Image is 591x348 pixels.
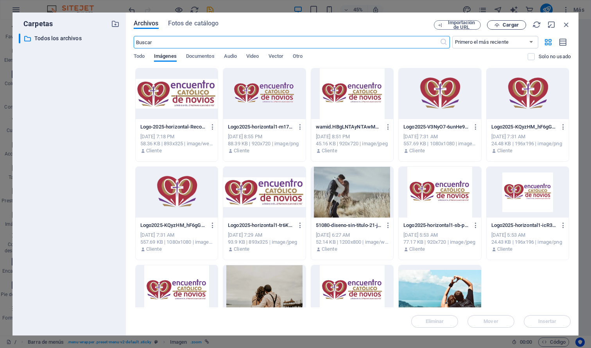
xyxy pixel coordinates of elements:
[228,133,301,140] div: [DATE] 8:55 PM
[228,140,301,147] div: 88.39 KB | 920x720 | image/png
[154,52,177,62] span: Imágenes
[497,246,513,253] p: Cliente
[134,36,440,48] input: Buscar
[140,133,213,140] div: [DATE] 7:18 PM
[228,232,301,239] div: [DATE] 7:29 AM
[234,147,249,154] p: Cliente
[539,53,571,60] p: Solo muestra los archivos que no están usándose en el sitio web. Los archivos añadidos durante es...
[491,239,564,246] div: 24.43 KB | 196x196 | image/png
[403,222,469,229] p: Logo2025-horizontal1-sb-pYM4ObrSJ6rGwRzrvmQ.jpg
[547,20,556,29] i: Minimizar
[140,222,206,229] p: Logo2025-KQyzHM_hF6gGKoLDsn7k6Q.png
[491,123,557,130] p: Logo2025-KQyzHM_hF6gGKoLDsn7k6Q-ygB4gUfXNRx7I_hPBybcpg.png
[316,239,389,246] div: 52.14 KB | 1200x800 | image/webp
[134,19,159,28] span: Archivos
[140,239,213,246] div: 557.69 KB | 1080x1080 | image/png
[322,147,337,154] p: Cliente
[409,246,425,253] p: Cliente
[532,20,541,29] i: Volver a cargar
[322,246,337,253] p: Cliente
[403,232,476,239] div: [DATE] 5:53 AM
[316,123,381,130] p: wamid.HBgLNTAyNTAwMDY1OTEVAgASGBQzQkREQzAwRERFNjYwRDc0MkFFQQA.jpeg-QHOl9wreSpa7qsAe8KOHhg.jpg
[228,239,301,246] div: 93.9 KB | 893x325 | image/jpeg
[403,123,469,130] p: Logo2025-V3NyO7-6unHe9wG9ay0lFQ.png
[409,147,425,154] p: Cliente
[140,123,206,130] p: Logo-2025-horizontal-Recortado-6fPc0CYyqEK8Id1wp7xx-g.webp
[246,52,259,62] span: Video
[234,246,249,253] p: Cliente
[140,140,213,147] div: 58.36 KB | 893x325 | image/webp
[316,133,389,140] div: [DATE] 8:51 PM
[316,222,381,229] p: 51080-diseno-sin-titulo-21-jCgJ3lKcTE_0Q3E220_Srw.webp
[316,140,389,147] div: 45.16 KB | 920x720 | image/jpeg
[134,52,145,62] span: Todo
[293,52,303,62] span: Otro
[446,20,477,30] span: Importación de URL
[487,20,526,30] button: Cargar
[491,140,564,147] div: 24.48 KB | 196x196 | image/png
[224,52,237,62] span: Audio
[269,52,284,62] span: Vector
[146,246,162,253] p: Cliente
[19,19,53,29] p: Carpetas
[491,133,564,140] div: [DATE] 7:31 AM
[111,20,120,28] i: Crear carpeta
[168,19,219,28] span: Fotos de catálogo
[146,147,162,154] p: Cliente
[34,34,105,43] p: Todos los archivos
[403,239,476,246] div: 77.17 KB | 920x720 | image/jpeg
[316,232,389,239] div: [DATE] 6:27 AM
[491,222,557,229] p: Logo2025-horizontal1-icR3xxr8G-9cj8COMWGVbg-NR-hhlBmDvP4jsgWV775bA.png
[434,20,481,30] button: Importación de URL
[403,140,476,147] div: 557.69 KB | 1080x1080 | image/png
[228,222,294,229] p: Logo2025-horizontal1-tr6KX7GQgFZQrKEvqVcF1g.jpg
[186,52,215,62] span: Documentos
[503,23,519,27] span: Cargar
[228,123,294,130] p: Logo2025-horizontal1-m17jzgG1t0iB0y6PQF0Q-Q.png
[140,232,213,239] div: [DATE] 7:31 AM
[497,147,513,154] p: Cliente
[403,133,476,140] div: [DATE] 7:31 AM
[491,232,564,239] div: [DATE] 5:53 AM
[19,34,20,43] div: ​
[562,20,571,29] i: Cerrar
